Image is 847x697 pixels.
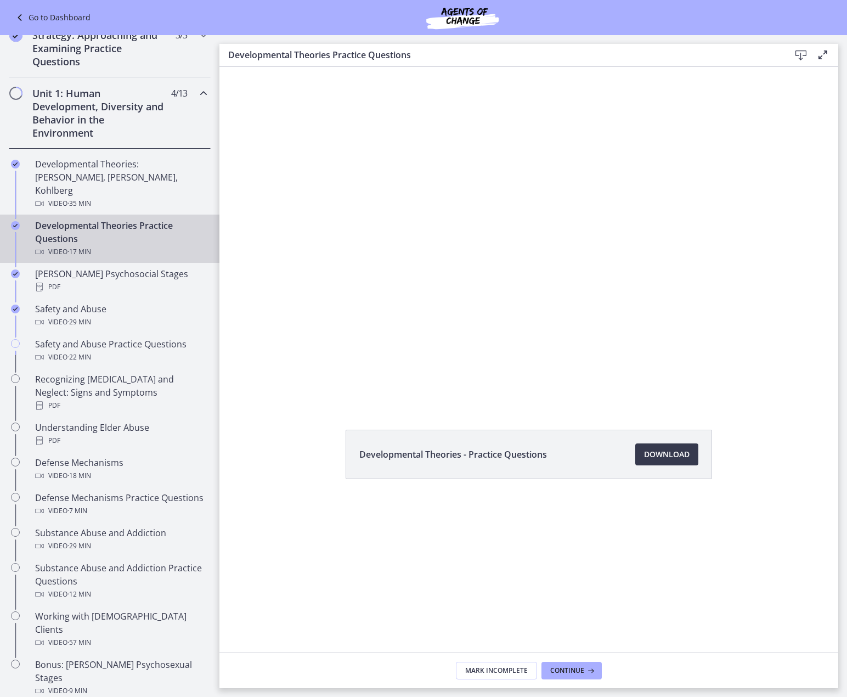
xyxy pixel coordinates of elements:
div: Video [35,504,206,518]
h2: Unit 1: Human Development, Diversity and Behavior in the Environment [32,87,166,139]
div: Video [35,588,206,601]
div: PDF [35,399,206,412]
div: Working with [DEMOGRAPHIC_DATA] Clients [35,610,206,649]
div: PDF [35,280,206,294]
div: Recognizing [MEDICAL_DATA] and Neglect: Signs and Symptoms [35,373,206,412]
button: Continue [541,662,602,679]
button: Mark Incomplete [456,662,537,679]
span: · 29 min [67,539,91,553]
i: Completed [11,305,20,313]
div: Developmental Theories: [PERSON_NAME], [PERSON_NAME], Kohlberg [35,158,206,210]
i: Completed [11,160,20,168]
a: Download [635,443,698,465]
a: Go to Dashboard [13,11,91,24]
h2: Strategy: Approaching and Examining Practice Questions [32,29,166,68]
div: Video [35,316,206,329]
i: Completed [11,269,20,278]
span: · 57 min [67,636,91,649]
span: Mark Incomplete [465,666,528,675]
div: Video [35,197,206,210]
iframe: Video Lesson [219,67,838,404]
span: · 17 min [67,245,91,258]
span: Developmental Theories - Practice Questions [359,448,547,461]
div: Developmental Theories Practice Questions [35,219,206,258]
span: · 12 min [67,588,91,601]
div: Defense Mechanisms Practice Questions [35,491,206,518]
div: PDF [35,434,206,447]
h3: Developmental Theories Practice Questions [228,48,772,61]
div: Video [35,636,206,649]
div: Substance Abuse and Addiction [35,526,206,553]
div: Video [35,351,206,364]
span: Continue [550,666,584,675]
span: · 7 min [67,504,87,518]
div: Safety and Abuse Practice Questions [35,338,206,364]
span: · 29 min [67,316,91,329]
div: [PERSON_NAME] Psychosocial Stages [35,267,206,294]
img: Agents of Change [397,4,528,31]
div: Substance Abuse and Addiction Practice Questions [35,561,206,601]
div: Video [35,469,206,482]
span: · 18 min [67,469,91,482]
span: Download [644,448,690,461]
span: 3 / 3 [176,29,187,42]
span: · 22 min [67,351,91,364]
div: Video [35,245,206,258]
span: · 35 min [67,197,91,210]
i: Completed [9,29,22,42]
div: Understanding Elder Abuse [35,421,206,447]
div: Video [35,539,206,553]
i: Completed [11,221,20,230]
div: Safety and Abuse [35,302,206,329]
div: Defense Mechanisms [35,456,206,482]
span: 4 / 13 [171,87,187,100]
